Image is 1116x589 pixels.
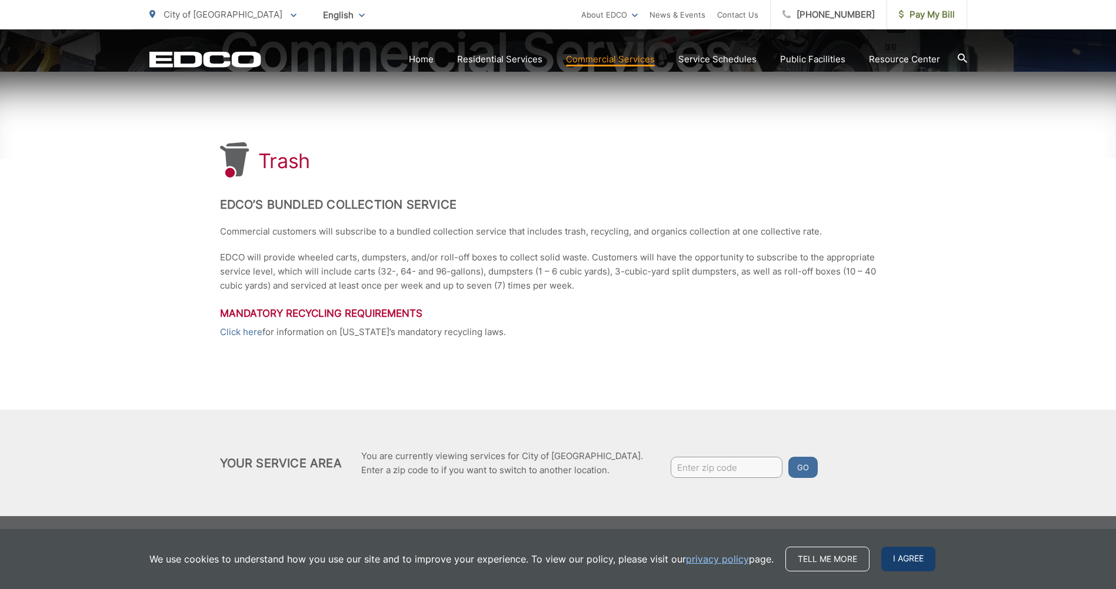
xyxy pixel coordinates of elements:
[149,51,261,68] a: EDCD logo. Return to the homepage.
[788,457,818,478] button: Go
[649,8,705,22] a: News & Events
[220,325,262,339] a: Click here
[566,52,655,66] a: Commercial Services
[686,552,749,566] a: privacy policy
[220,325,897,339] p: for information on [US_STATE]’s mandatory recycling laws.
[457,52,542,66] a: Residential Services
[581,8,638,22] a: About EDCO
[717,8,758,22] a: Contact Us
[258,149,311,173] h1: Trash
[899,8,955,22] span: Pay My Bill
[220,307,897,319] h3: Mandatory Recycling Requirements
[785,547,870,571] a: Tell me more
[220,250,897,293] p: EDCO will provide wheeled carts, dumpsters, and/or roll-off boxes to collect solid waste. Custome...
[149,552,774,566] p: We use cookies to understand how you use our site and to improve your experience. To view our pol...
[220,198,897,212] h2: EDCO’s Bundled Collection Service
[314,5,374,25] span: English
[361,449,643,477] p: You are currently viewing services for City of [GEOGRAPHIC_DATA]. Enter a zip code to if you want...
[220,456,342,470] h2: Your Service Area
[409,52,434,66] a: Home
[780,52,845,66] a: Public Facilities
[881,547,935,571] span: I agree
[671,457,782,478] input: Enter zip code
[869,52,940,66] a: Resource Center
[678,52,757,66] a: Service Schedules
[164,9,282,20] span: City of [GEOGRAPHIC_DATA]
[220,225,897,239] p: Commercial customers will subscribe to a bundled collection service that includes trash, recyclin...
